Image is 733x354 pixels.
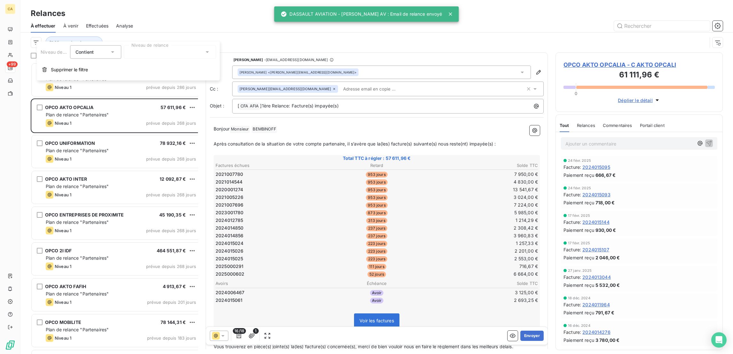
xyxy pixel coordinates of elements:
span: 953 jours [366,195,387,201]
td: 1 214,29 € [431,217,538,224]
span: prévue depuis 201 jours [147,300,196,305]
span: Niveau 1 [55,264,71,269]
span: 953 jours [366,187,387,193]
td: 3 960,83 € [431,232,538,239]
span: Analyse [116,23,133,29]
span: prévue depuis 183 jours [147,335,196,341]
td: 13 541,67 € [431,186,538,193]
span: Niveau 1 [55,335,71,341]
button: Supprimer le filtre [37,63,220,77]
label: Cc : [210,86,232,92]
span: OPCO AKTO OPCALIA [45,105,94,110]
span: Bonjour [214,126,230,131]
span: 17 févr. 2025 [568,214,590,217]
td: 3 125,00 € [431,289,538,296]
span: Après consultation de la situation de votre compte partenaire, il s’avère que la(les) facture(s) ... [214,141,496,146]
span: 111 jours [367,264,386,270]
span: [PERSON_NAME][EMAIL_ADDRESS][DOMAIN_NAME] [240,87,331,91]
div: Open Intercom Messenger [711,332,727,348]
span: Facture : [564,164,581,170]
span: 3 780,00 € [595,337,620,343]
td: 1 257,33 € [431,240,538,247]
span: Plan de relance "Partenaires" [46,219,109,225]
span: [ [238,103,239,108]
span: 464 551,87 € [157,248,186,253]
span: 2024015026 [216,248,244,254]
span: 27 janv. 2025 [568,269,592,272]
span: 18 déc. 2024 [568,296,590,300]
span: [PERSON_NAME] [240,70,267,75]
span: 78 144,31 € [161,319,186,325]
td: 6 664,00 € [431,271,538,278]
span: Total TTC à régler : 57 611,96 € [215,155,539,161]
span: 0 [575,91,577,96]
th: Retard [323,162,430,169]
th: Échéance [323,280,430,287]
span: 718,00 € [595,199,615,206]
span: 16/18 [233,328,246,334]
span: Relances [577,123,595,128]
span: [PERSON_NAME] [233,58,263,62]
span: Paiement reçu [564,172,594,178]
span: 2024014276 [582,329,611,335]
span: À venir [63,23,78,29]
span: Paiement reçu [564,199,594,206]
span: À effectuer [31,23,56,29]
span: 2021007696 [216,202,244,208]
span: 2 046,00 € [595,254,620,261]
span: 2020001274 [216,186,243,193]
td: 2024006467 [215,289,322,296]
span: prévue depuis 268 jours [146,192,196,197]
span: Niveau 1 [55,121,71,126]
span: Plan de relance "Partenaires" [46,184,109,189]
span: +99 [7,61,18,67]
span: CFA AFIA [240,103,260,110]
span: Niveau 1 [55,156,71,161]
span: 930,00 € [595,227,616,233]
span: 2021007780 [216,171,243,177]
td: 2 201,00 € [431,248,538,255]
span: 2024012785 [216,217,243,224]
img: Logo LeanPay [5,340,15,350]
span: 78 932,16 € [160,140,186,146]
span: Déplier le détail [618,97,653,104]
td: 2024015061 [215,297,322,304]
span: 953 jours [366,202,387,208]
span: OPCO UNIFORMATION [45,140,95,146]
span: 953 jours [366,179,387,185]
span: De : [210,57,232,63]
span: 57 611,96 € [161,105,186,110]
span: Tout [560,123,569,128]
td: 4 830,00 € [431,178,538,185]
span: OPCO AKTO FAFIH [45,284,86,289]
span: 5 532,00 € [595,282,620,288]
span: OPCO ENTREPRISES DE PROXIMITE [45,212,124,217]
span: 2024015024 [216,240,244,247]
span: 873 jours [366,210,387,216]
span: 52 jours [367,271,386,277]
span: 953 jours [366,172,387,177]
td: 3 024,00 € [431,194,538,201]
span: 2024015025 [216,256,243,262]
td: 7 224,00 € [431,201,538,208]
span: 2021005226 [216,194,244,201]
td: 5 985,00 € [431,209,538,216]
span: Paiement reçu [564,227,594,233]
td: 2 693,25 € [431,297,538,304]
span: Niveau 1 [55,85,71,90]
span: Niveau de relance [41,49,80,55]
span: Objet : [210,103,224,108]
span: Monsieur [230,126,250,133]
span: 791,67 € [595,309,614,316]
span: ]1ère Relance: Facture(s) impayée(s) [260,103,338,108]
span: 2024015107 [582,246,609,253]
span: 2021014544 [216,179,243,185]
span: Plan de relance "Partenaires" [46,327,109,332]
span: - [EMAIL_ADDRESS][DOMAIN_NAME] [264,58,328,62]
span: Facture : [564,329,581,335]
span: Paiement reçu [564,337,594,343]
span: 2025000291 [216,263,244,270]
span: 2024011964 [582,301,610,308]
span: Effectuées [86,23,109,29]
div: <[PERSON_NAME][EMAIL_ADDRESS][DOMAIN_NAME]> [240,70,357,75]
